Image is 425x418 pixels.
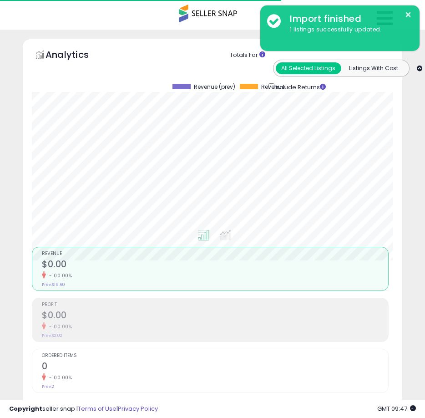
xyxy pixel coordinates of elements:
[377,404,416,413] span: 2025-08-13 09:47 GMT
[283,25,413,34] div: 1 listings successfully updated.
[46,48,106,63] h5: Analytics
[42,302,388,307] span: Profit
[9,404,42,413] strong: Copyright
[118,404,158,413] a: Privacy Policy
[46,272,72,279] small: -100.00%
[42,333,62,338] small: Prev: $2.02
[42,259,388,271] h2: $0.00
[42,384,54,389] small: Prev: 2
[194,84,235,90] span: Revenue (prev)
[42,251,388,256] span: Revenue
[261,84,285,90] span: Revenue
[46,323,72,330] small: -100.00%
[405,9,412,20] button: ×
[46,374,72,381] small: -100.00%
[283,12,413,25] div: Import finished
[78,404,116,413] a: Terms of Use
[42,361,388,373] h2: 0
[42,282,65,287] small: Prev: $19.60
[42,353,388,358] span: Ordered Items
[9,405,158,413] div: seller snap | |
[42,310,388,322] h2: $0.00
